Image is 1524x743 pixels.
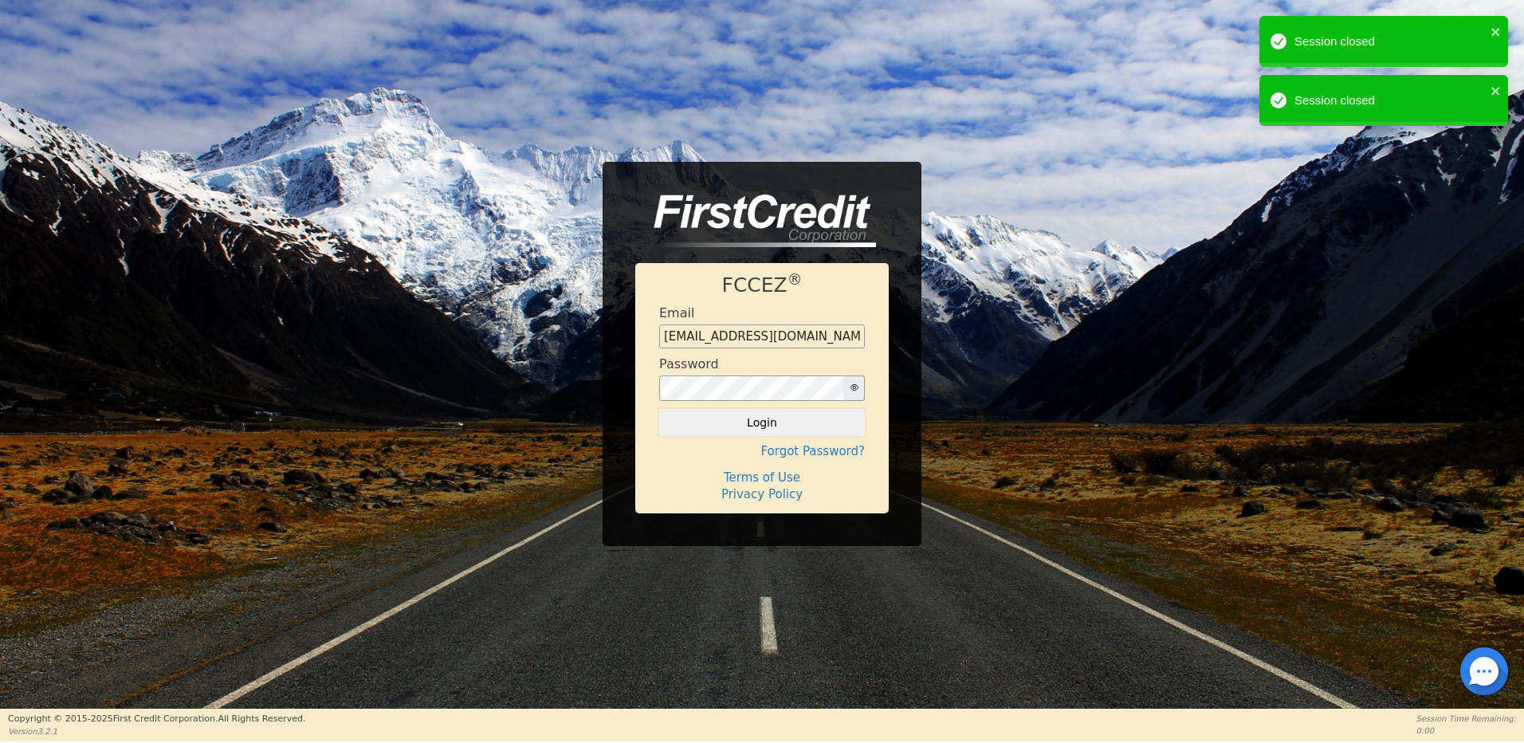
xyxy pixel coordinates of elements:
[659,409,865,436] button: Login
[1294,33,1486,51] div: Session closed
[659,305,694,320] h4: Email
[659,324,865,348] input: Enter email
[218,714,305,724] span: All Rights Reserved.
[788,271,803,288] sup: ®
[659,444,865,458] h4: Forgot Password?
[8,713,305,726] p: Copyright © 2015- 2025 First Credit Corporation.
[635,195,876,247] img: logo-CMu_cnol.png
[1294,92,1486,110] div: Session closed
[659,470,865,485] h4: Terms of Use
[659,375,844,401] input: password
[659,273,865,297] h1: FCCEZ
[659,356,719,371] h4: Password
[1491,81,1502,100] button: close
[1491,22,1502,41] button: close
[1416,725,1516,737] p: 0:00
[8,725,305,737] p: Version 3.2.1
[1416,713,1516,725] p: Session Time Remaining:
[659,487,865,501] h4: Privacy Policy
